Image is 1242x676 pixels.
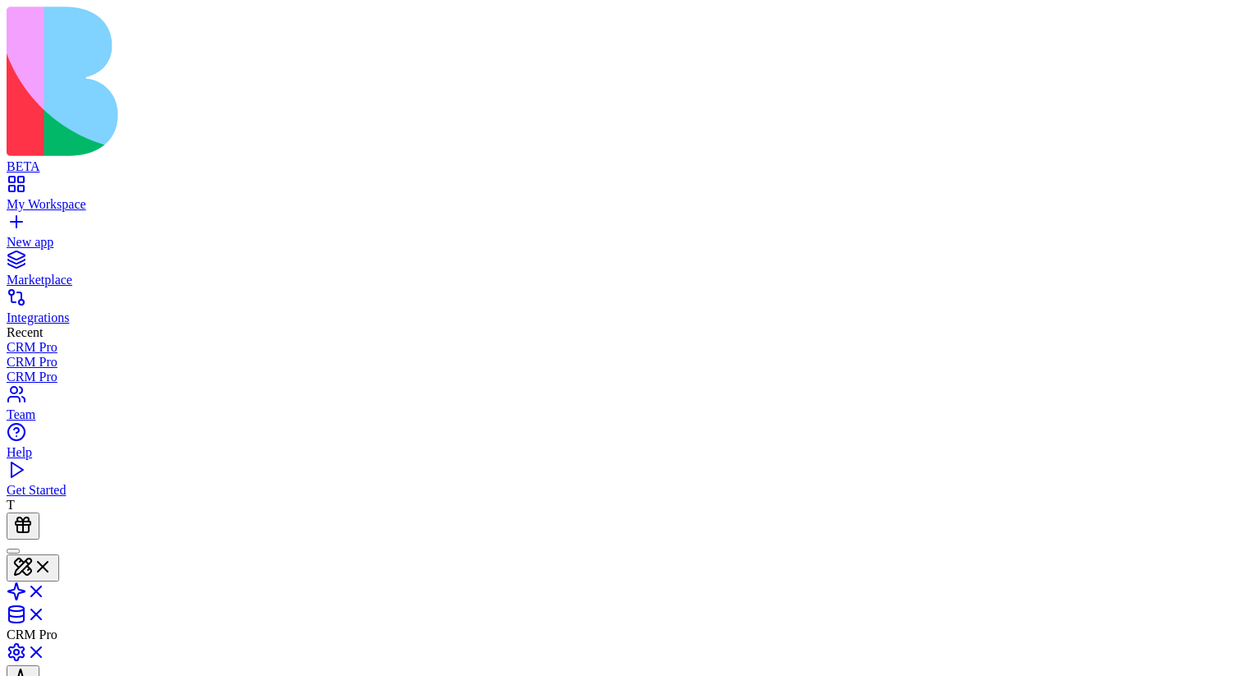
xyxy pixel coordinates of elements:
div: Get Started [7,483,1235,498]
div: Integrations [7,310,1235,325]
div: New app [7,235,1235,250]
a: My Workspace [7,182,1235,212]
div: Marketplace [7,273,1235,287]
a: BETA [7,145,1235,174]
div: BETA [7,159,1235,174]
div: Team [7,407,1235,422]
a: New app [7,220,1235,250]
span: Recent [7,325,43,339]
a: CRM Pro [7,340,1235,355]
div: My Workspace [7,197,1235,212]
a: CRM Pro [7,370,1235,384]
a: Marketplace [7,258,1235,287]
a: Help [7,430,1235,460]
a: Integrations [7,296,1235,325]
a: Get Started [7,468,1235,498]
img: logo [7,7,667,156]
span: CRM Pro [7,628,57,642]
a: Team [7,393,1235,422]
a: CRM Pro [7,355,1235,370]
span: T [7,498,15,512]
div: Help [7,445,1235,460]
